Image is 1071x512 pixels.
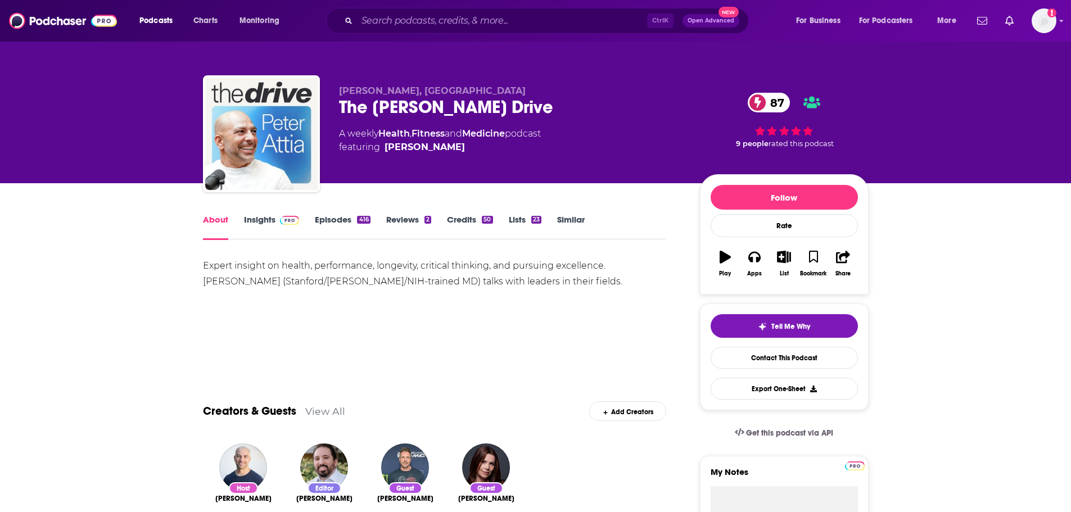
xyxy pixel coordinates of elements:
[229,482,258,494] div: Host
[357,12,647,30] input: Search podcasts, credits, & more...
[232,12,294,30] button: open menu
[377,494,433,503] span: [PERSON_NAME]
[1032,8,1056,33] button: Show profile menu
[771,322,810,331] span: Tell Me Why
[711,243,740,284] button: Play
[758,322,767,331] img: tell me why sparkle
[339,85,526,96] span: [PERSON_NAME], [GEOGRAPHIC_DATA]
[315,214,370,240] a: Episodes416
[937,13,956,29] span: More
[203,258,667,289] div: Expert insight on health, performance, longevity, critical thinking, and pursuing excellence. [PE...
[445,128,462,139] span: and
[296,494,353,503] span: [PERSON_NAME]
[748,93,790,112] a: 87
[769,243,798,284] button: List
[799,243,828,284] button: Bookmark
[339,127,541,154] div: A weekly podcast
[828,243,857,284] button: Share
[462,128,505,139] a: Medicine
[759,93,790,112] span: 87
[388,482,422,494] div: Guest
[339,141,541,154] span: featuring
[203,404,296,418] a: Creators & Guests
[719,270,731,277] div: Play
[736,139,769,148] span: 9 people
[726,419,843,447] a: Get this podcast via API
[796,13,840,29] span: For Business
[711,347,858,369] a: Contact This Podcast
[845,460,865,470] a: Pro website
[305,405,345,417] a: View All
[469,482,503,494] div: Guest
[215,494,272,503] span: [PERSON_NAME]
[1032,8,1056,33] span: Logged in as ei1745
[308,482,341,494] div: Editor
[357,216,370,224] div: 416
[412,128,445,139] a: Fitness
[700,85,869,155] div: 87 9 peoplerated this podcast
[711,214,858,237] div: Rate
[300,443,348,491] img: Mathew Passy
[447,214,492,240] a: Credits50
[132,12,187,30] button: open menu
[711,185,858,210] button: Follow
[458,494,514,503] a: Annie Duke
[386,214,431,240] a: Reviews2
[458,494,514,503] span: [PERSON_NAME]
[647,13,674,28] span: Ctrl K
[711,378,858,400] button: Export One-Sheet
[193,13,218,29] span: Charts
[482,216,492,224] div: 50
[688,18,734,24] span: Open Advanced
[711,314,858,338] button: tell me why sparkleTell Me Why
[769,139,834,148] span: rated this podcast
[424,216,431,224] div: 2
[589,401,666,421] div: Add Creators
[859,13,913,29] span: For Podcasters
[711,466,858,486] label: My Notes
[410,128,412,139] span: ,
[929,12,970,30] button: open menu
[296,494,353,503] a: Mathew Passy
[683,14,739,28] button: Open AdvancedNew
[385,141,465,154] a: Dr. Peter Attia
[203,214,228,240] a: About
[509,214,541,240] a: Lists23
[215,494,272,503] a: Dr. Peter Attia
[973,11,992,30] a: Show notifications dropdown
[219,443,267,491] img: Dr. Peter Attia
[835,270,851,277] div: Share
[788,12,855,30] button: open menu
[462,443,510,491] img: Annie Duke
[244,214,300,240] a: InsightsPodchaser Pro
[747,270,762,277] div: Apps
[852,12,929,30] button: open menu
[718,7,739,17] span: New
[1001,11,1018,30] a: Show notifications dropdown
[9,10,117,31] img: Podchaser - Follow, Share and Rate Podcasts
[381,443,429,491] img: Dax Shepard
[280,216,300,225] img: Podchaser Pro
[378,128,410,139] a: Health
[845,461,865,470] img: Podchaser Pro
[780,270,789,277] div: List
[746,428,833,438] span: Get this podcast via API
[337,8,760,34] div: Search podcasts, credits, & more...
[186,12,224,30] a: Charts
[800,270,826,277] div: Bookmark
[531,216,541,224] div: 23
[239,13,279,29] span: Monitoring
[740,243,769,284] button: Apps
[557,214,585,240] a: Similar
[377,494,433,503] a: Dax Shepard
[205,78,318,190] img: The Peter Attia Drive
[139,13,173,29] span: Podcasts
[1032,8,1056,33] img: User Profile
[1047,8,1056,17] svg: Add a profile image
